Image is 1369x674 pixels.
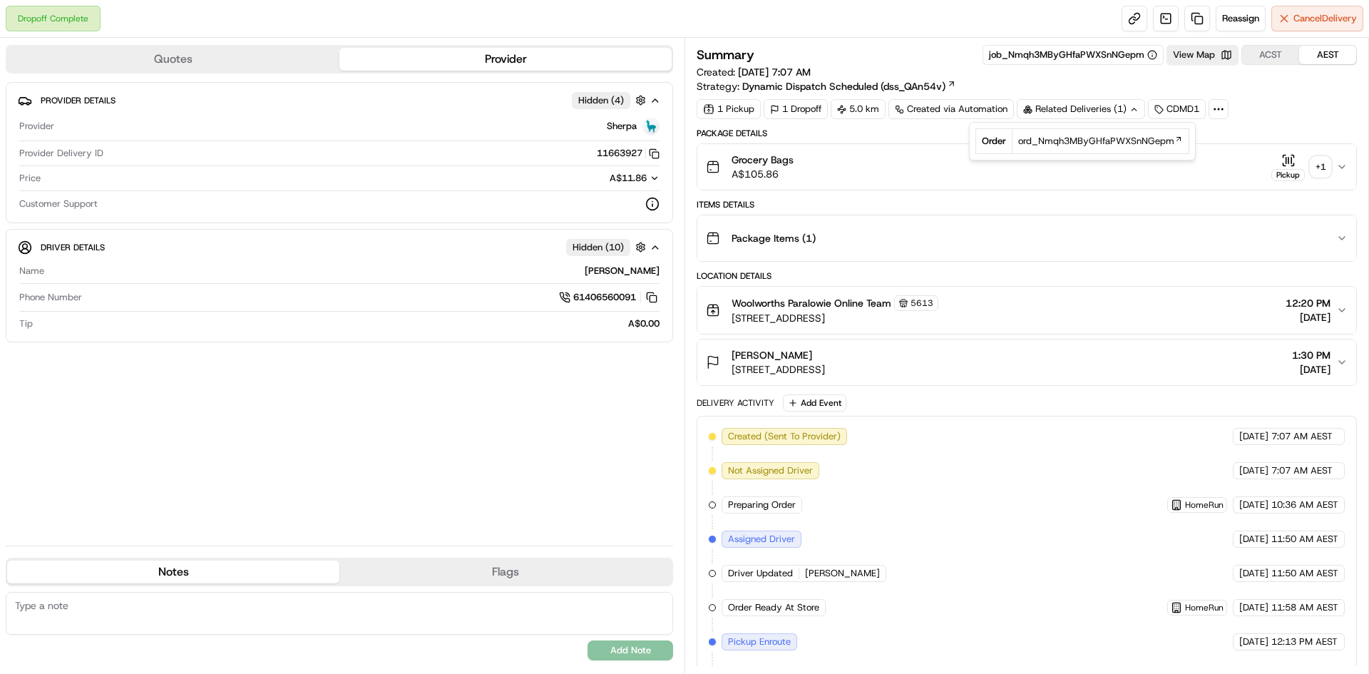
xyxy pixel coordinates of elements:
[607,120,637,133] span: Sherpa
[339,48,672,71] button: Provider
[732,167,794,181] span: A$105.86
[831,99,886,119] div: 5.0 km
[1311,157,1330,177] div: + 1
[14,208,26,220] div: 📗
[728,499,796,511] span: Preparing Order
[142,242,173,252] span: Pylon
[1239,499,1268,511] span: [DATE]
[732,311,938,325] span: [STREET_ADDRESS]
[1286,296,1330,310] span: 12:20 PM
[29,207,109,221] span: Knowledge Base
[18,88,661,112] button: Provider DetailsHidden (4)
[9,201,115,227] a: 📗Knowledge Base
[1292,362,1330,377] span: [DATE]
[41,242,105,253] span: Driver Details
[1018,135,1183,148] a: ord_Nmqh3MByGHfaPWXSnNGepm
[14,57,260,80] p: Welcome 👋
[1018,135,1174,148] span: ord_Nmqh3MByGHfaPWXSnNGepm
[1271,533,1338,546] span: 11:50 AM AEST
[783,394,846,412] button: Add Event
[1239,533,1268,546] span: [DATE]
[48,150,180,162] div: We're available if you need us!
[1271,6,1363,31] button: CancelDelivery
[732,296,891,310] span: Woolworths Paralowie Online Team
[115,201,235,227] a: 💻API Documentation
[19,198,98,210] span: Customer Support
[1222,12,1259,25] span: Reassign
[697,144,1356,190] button: Grocery BagsA$105.86Pickup+1
[976,129,1012,154] td: Order
[642,118,660,135] img: sherpa_logo.png
[1271,153,1330,181] button: Pickup+1
[1185,499,1224,511] span: HomeRun
[7,561,339,583] button: Notes
[1271,153,1305,181] button: Pickup
[7,48,339,71] button: Quotes
[19,120,54,133] span: Provider
[728,430,841,443] span: Created (Sent To Provider)
[697,99,761,119] div: 1 Pickup
[572,91,650,109] button: Hidden (4)
[728,533,795,546] span: Assigned Driver
[732,153,794,167] span: Grocery Bags
[1271,567,1338,580] span: 11:50 AM AEST
[101,241,173,252] a: Powered byPylon
[1286,310,1330,325] span: [DATE]
[39,317,660,330] div: A$0.00
[738,66,811,78] span: [DATE] 7:07 AM
[121,208,132,220] div: 💻
[697,128,1357,139] div: Package Details
[339,561,672,583] button: Flags
[1242,46,1299,64] button: ACST
[610,172,647,184] span: A$11.86
[1239,567,1268,580] span: [DATE]
[697,270,1357,282] div: Location Details
[1293,12,1357,25] span: Cancel Delivery
[732,231,816,245] span: Package Items ( 1 )
[1148,99,1206,119] div: CDMD1
[728,464,813,477] span: Not Assigned Driver
[742,79,945,93] span: Dynamic Dispatch Scheduled (dss_QAn54v)
[19,265,44,277] span: Name
[888,99,1014,119] a: Created via Automation
[1292,348,1330,362] span: 1:30 PM
[1239,430,1268,443] span: [DATE]
[1271,601,1338,614] span: 11:58 AM AEST
[728,601,819,614] span: Order Ready At Store
[1239,464,1268,477] span: [DATE]
[242,141,260,158] button: Start new chat
[50,265,660,277] div: [PERSON_NAME]
[764,99,828,119] div: 1 Dropoff
[19,291,82,304] span: Phone Number
[1299,46,1356,64] button: AEST
[18,235,661,259] button: Driver DetailsHidden (10)
[14,14,43,43] img: Nash
[578,94,624,107] span: Hidden ( 4 )
[1167,45,1239,65] button: View Map
[1271,464,1333,477] span: 7:07 AM AEST
[559,290,660,305] a: 61406560091
[989,48,1157,61] div: job_Nmqh3MByGHfaPWXSnNGepm
[41,95,116,106] span: Provider Details
[1271,430,1333,443] span: 7:07 AM AEST
[742,79,956,93] a: Dynamic Dispatch Scheduled (dss_QAn54v)
[19,172,41,185] span: Price
[534,172,660,185] button: A$11.86
[732,348,812,362] span: [PERSON_NAME]
[697,215,1356,261] button: Package Items (1)
[1216,6,1266,31] button: Reassign
[19,317,33,330] span: Tip
[1239,635,1268,648] span: [DATE]
[697,397,774,409] div: Delivery Activity
[48,136,234,150] div: Start new chat
[1271,499,1338,511] span: 10:36 AM AEST
[1239,601,1268,614] span: [DATE]
[697,339,1356,385] button: [PERSON_NAME][STREET_ADDRESS]1:30 PM[DATE]
[697,79,956,93] div: Strategy:
[573,291,636,304] span: 61406560091
[566,238,650,256] button: Hidden (10)
[697,65,811,79] span: Created:
[697,287,1356,334] button: Woolworths Paralowie Online Team5613[STREET_ADDRESS]12:20 PM[DATE]
[1017,99,1145,119] div: Related Deliveries (1)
